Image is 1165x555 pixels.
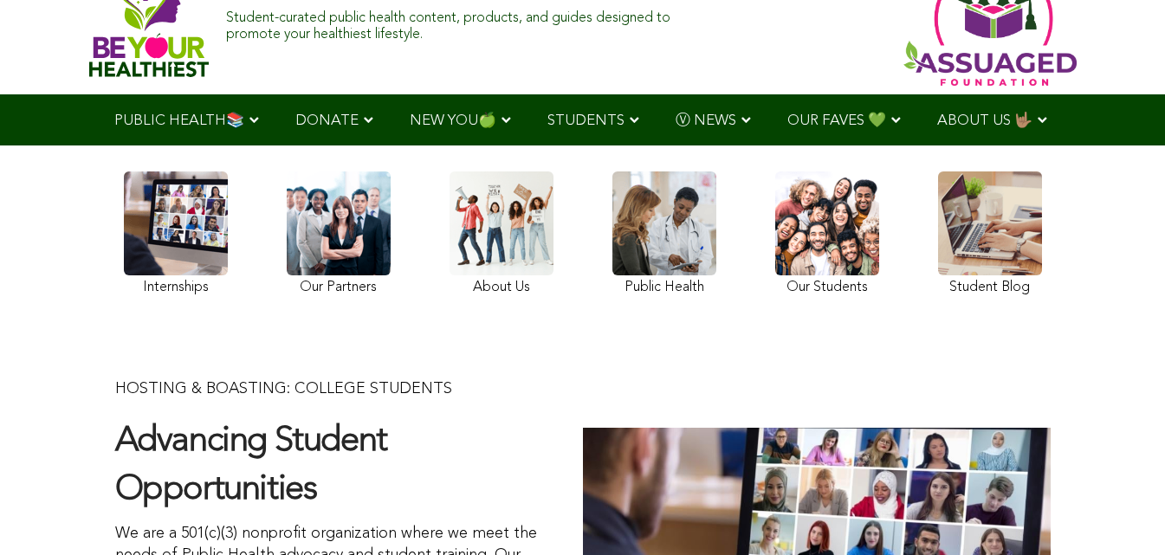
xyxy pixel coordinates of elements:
p: HOSTING & BOASTING: COLLEGE STUDENTS [115,378,548,400]
div: Student-curated public health content, products, and guides designed to promote your healthiest l... [226,2,673,43]
span: PUBLIC HEALTH📚 [114,113,244,128]
input: SUBSCRIBE [524,68,641,101]
span: DONATE [295,113,359,128]
span: NEW YOU🍏 [410,113,496,128]
iframe: Chat Widget [1078,472,1165,555]
span: STUDENTS [547,113,625,128]
div: Navigation Menu [89,94,1077,145]
span: ABOUT US 🤟🏽 [937,113,1032,128]
span: OUR FAVES 💚 [787,113,886,128]
strong: Advancing Student Opportunities [115,424,387,507]
span: Ⓥ NEWS [676,113,736,128]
